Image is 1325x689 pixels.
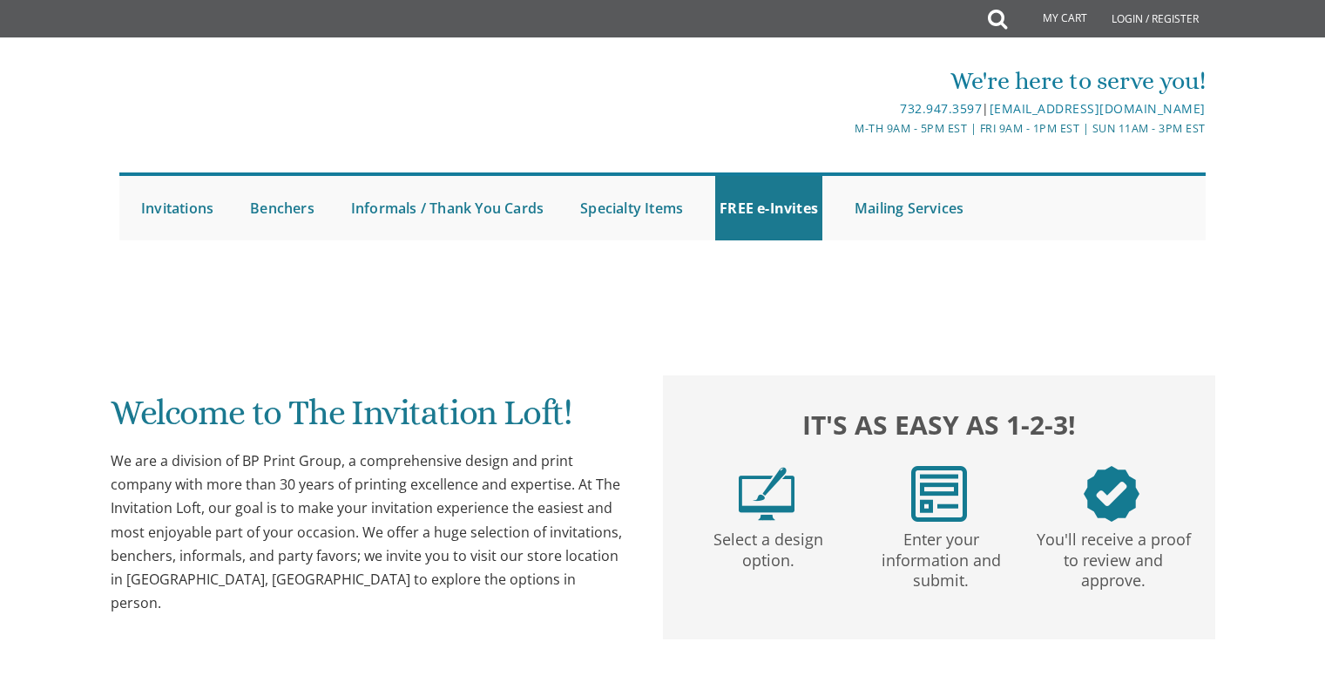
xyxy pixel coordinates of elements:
h2: It's as easy as 1-2-3! [680,405,1198,444]
p: You'll receive a proof to review and approve. [1031,522,1196,591]
p: Select a design option. [686,522,851,571]
a: My Cart [1005,2,1099,37]
div: We're here to serve you! [483,64,1206,98]
img: step1.png [739,466,794,522]
a: 732.947.3597 [900,100,982,117]
p: Enter your information and submit. [858,522,1024,591]
a: Invitations [137,176,218,240]
img: step3.png [1084,466,1139,522]
div: | [483,98,1206,119]
div: We are a division of BP Print Group, a comprehensive design and print company with more than 30 y... [111,449,628,615]
div: M-Th 9am - 5pm EST | Fri 9am - 1pm EST | Sun 11am - 3pm EST [483,119,1206,138]
a: Informals / Thank You Cards [347,176,548,240]
a: Benchers [246,176,319,240]
h1: Welcome to The Invitation Loft! [111,394,628,445]
a: [EMAIL_ADDRESS][DOMAIN_NAME] [990,100,1206,117]
a: FREE e-Invites [715,176,822,240]
a: Specialty Items [576,176,687,240]
a: Mailing Services [850,176,968,240]
img: step2.png [911,466,967,522]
